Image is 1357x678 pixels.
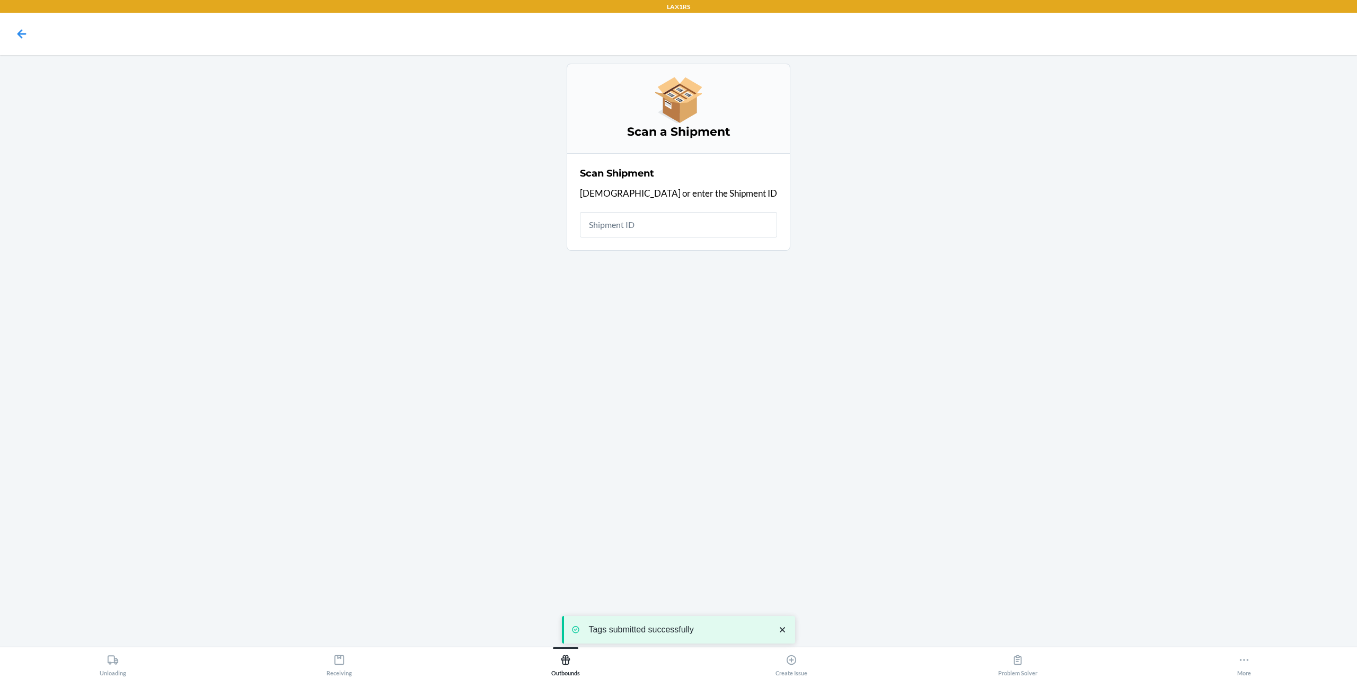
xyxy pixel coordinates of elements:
[588,624,766,635] p: Tags submitted successfully
[226,647,453,676] button: Receiving
[580,187,777,200] p: [DEMOGRAPHIC_DATA] or enter the Shipment ID
[580,166,654,180] h2: Scan Shipment
[452,647,678,676] button: Outbounds
[905,647,1131,676] button: Problem Solver
[580,124,777,140] h3: Scan a Shipment
[667,2,690,12] p: LAX1RS
[100,650,126,676] div: Unloading
[580,212,777,237] input: Shipment ID
[1237,650,1251,676] div: More
[327,650,352,676] div: Receiving
[777,624,788,635] svg: close toast
[1131,647,1357,676] button: More
[998,650,1037,676] div: Problem Solver
[551,650,580,676] div: Outbounds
